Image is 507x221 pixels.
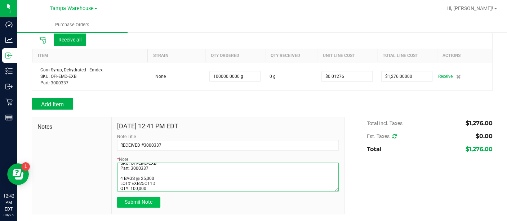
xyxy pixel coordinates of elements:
[367,120,403,126] span: Total Incl. Taxes
[41,101,64,108] span: Add Item
[37,123,106,131] span: Notes
[377,49,437,62] th: Total Line Cost
[382,71,432,81] input: $0.00000
[269,73,275,80] span: 0 g
[5,52,13,59] inline-svg: Inbound
[367,133,397,139] span: Est. Taxes
[5,67,13,75] inline-svg: Inventory
[45,22,99,28] span: Purchase Orders
[5,114,13,121] inline-svg: Reports
[466,146,493,153] span: $1,276.00
[5,36,13,44] inline-svg: Analytics
[147,49,205,62] th: Strain
[3,212,14,218] p: 08/25
[437,49,492,62] th: Actions
[152,74,166,79] span: None
[50,5,94,12] span: Tampa Warehouse
[317,49,377,62] th: Unit Line Cost
[117,123,339,130] h4: [DATE] 12:41 PM EDT
[3,193,14,212] p: 12:42 PM EDT
[322,71,372,81] input: $0.00000
[54,34,86,46] button: Receive all
[5,83,13,90] inline-svg: Outbound
[37,67,143,86] div: Corn Syrup, Dehydrated - Emdex SKU: QFI-EMD-EXB Part: 3000337
[446,5,493,11] span: Hi, [PERSON_NAME]!
[265,49,317,62] th: Qty Received
[17,17,128,32] a: Purchase Orders
[476,133,493,140] span: $0.00
[117,133,136,140] label: Note Title
[117,197,160,208] button: Submit Note
[210,71,260,81] input: 0 g
[438,72,452,81] span: Receive
[32,49,148,62] th: Item
[367,146,382,153] span: Total
[32,98,73,110] button: Add Item
[39,37,46,44] span: Scan packages to receive
[5,98,13,106] inline-svg: Retail
[7,163,29,185] iframe: Resource center
[466,120,493,127] span: $1,276.00
[205,49,265,62] th: Qty Ordered
[117,156,128,163] label: Note
[21,162,30,171] iframe: Resource center unread badge
[5,21,13,28] inline-svg: Dashboard
[125,199,152,205] span: Submit Note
